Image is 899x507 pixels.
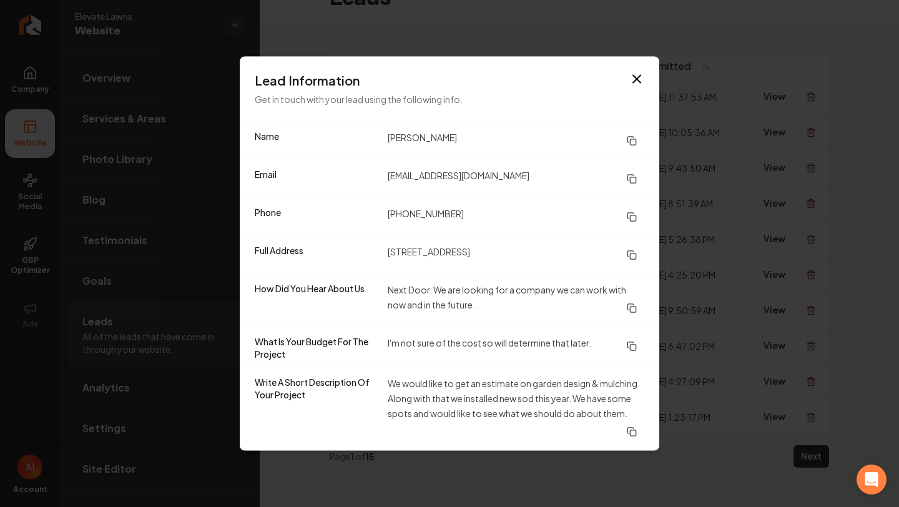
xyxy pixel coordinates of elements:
dd: [STREET_ADDRESS] [388,244,644,267]
dt: Write A Short Description Of Your Project [255,376,378,443]
h3: Lead Information [255,72,644,89]
dt: What Is Your Budget For The Project [255,335,378,360]
dd: Next Door. We are looking for a company we can work with now and in the future. [388,282,644,320]
dt: Phone [255,206,378,229]
p: Get in touch with your lead using the following info. [255,92,644,107]
dd: We would like to get an estimate on garden design & mulching. Along with that we installed new so... [388,376,644,443]
dt: Email [255,168,378,190]
dt: How Did You Hear About Us [255,282,378,320]
dd: [PHONE_NUMBER] [388,206,644,229]
dd: [PERSON_NAME] [388,130,644,152]
dd: [EMAIL_ADDRESS][DOMAIN_NAME] [388,168,644,190]
dt: Full Address [255,244,378,267]
dt: Name [255,130,378,152]
dd: I'm not sure of the cost so will determine that later. [388,335,644,360]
